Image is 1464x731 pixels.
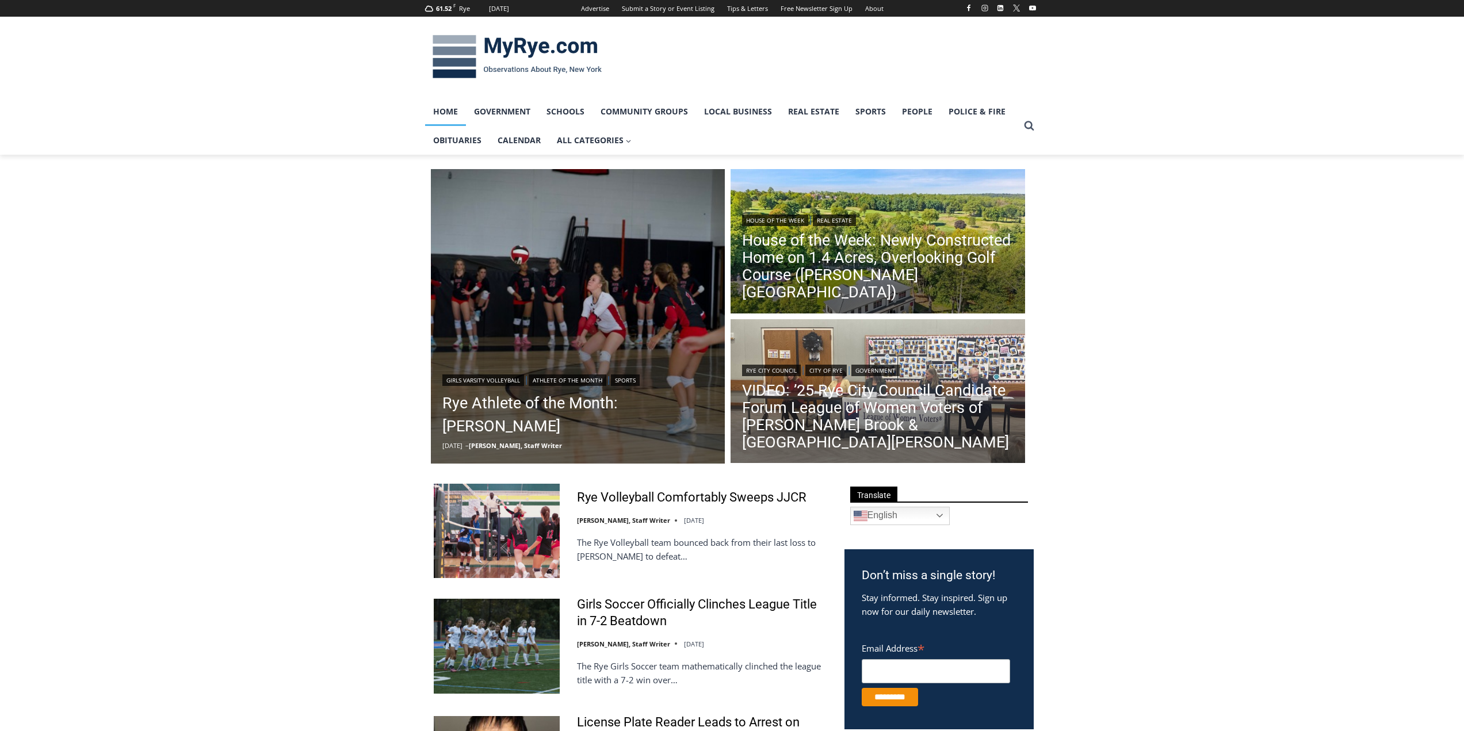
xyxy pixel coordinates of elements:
a: Police & Fire [941,97,1014,126]
img: en [854,509,867,523]
img: (PHOTO: Rye Varsity Volleyball's Emma Lunstead (#3 white) was named the Athlete of the Month for ... [431,169,725,464]
span: – [465,441,469,450]
button: View Search Form [1019,116,1039,136]
a: Rye City Council [742,365,801,376]
a: Instagram [978,1,992,15]
a: Linkedin [993,1,1007,15]
a: Real Estate [813,215,856,226]
a: Community Groups [593,97,696,126]
a: English [850,507,950,525]
a: Government [851,365,900,376]
p: The Rye Volleyball team bounced back from their last loss to [PERSON_NAME] to defeat… [577,535,830,563]
a: Girls Soccer Officially Clinches League Title in 7-2 Beatdown [577,596,830,629]
a: Read More House of the Week: Newly Constructed Home on 1.4 Acres, Overlooking Golf Course (Harris... [731,169,1025,316]
a: Read More Rye Athlete of the Month: Emma Lunstead [431,169,725,464]
p: The Rye Girls Soccer team mathematically clinched the league title with a 7-2 win over… [577,659,830,687]
a: House of the Week: Newly Constructed Home on 1.4 Acres, Overlooking Golf Course ([PERSON_NAME][GE... [742,232,1014,301]
div: | | [442,372,714,386]
a: People [894,97,941,126]
a: Sports [847,97,894,126]
div: Rye [459,3,470,14]
a: All Categories [549,126,640,155]
a: Facebook [962,1,976,15]
a: YouTube [1026,1,1039,15]
a: City of Rye [805,365,847,376]
div: | [742,212,1014,226]
time: [DATE] [684,516,704,525]
a: X [1010,1,1023,15]
time: [DATE] [442,441,462,450]
a: Obituaries [425,126,490,155]
a: VIDEO: ’25 Rye City Council Candidate Forum League of Women Voters of [PERSON_NAME] Brook & [GEOG... [742,382,1014,451]
a: [PERSON_NAME], Staff Writer [577,640,670,648]
a: Government [466,97,538,126]
time: [DATE] [684,640,704,648]
a: House of the Week [742,215,808,226]
a: [PERSON_NAME], Staff Writer [577,516,670,525]
a: [PERSON_NAME], Staff Writer [469,441,562,450]
div: | | [742,362,1014,376]
label: Email Address [862,637,1010,657]
img: (PHOTO: The League of Women Voters of Rye, Rye Brook & Port Chester held a 2025 Rye City Council ... [731,319,1025,466]
span: All Categories [557,134,632,147]
span: Translate [850,487,897,502]
a: Rye Volleyball Comfortably Sweeps JJCR [577,489,806,506]
img: Girls Soccer Officially Clinches League Title in 7-2 Beatdown [434,599,560,693]
a: Local Business [696,97,780,126]
h3: Don’t miss a single story! [862,567,1016,585]
a: Girls Varsity Volleyball [442,374,524,386]
a: Schools [538,97,593,126]
span: F [453,2,456,9]
img: 11 Boxwood Lane, Rye [731,169,1025,316]
a: Home [425,97,466,126]
p: Stay informed. Stay inspired. Sign up now for our daily newsletter. [862,591,1016,618]
img: Rye Volleyball Comfortably Sweeps JJCR [434,484,560,578]
a: Athlete of the Month [529,374,606,386]
img: MyRye.com [425,27,609,87]
a: Rye Athlete of the Month: [PERSON_NAME] [442,392,714,438]
a: Read More VIDEO: ’25 Rye City Council Candidate Forum League of Women Voters of Rye, Rye Brook & ... [731,319,1025,466]
span: 61.52 [436,4,452,13]
a: Sports [611,374,640,386]
a: Real Estate [780,97,847,126]
nav: Primary Navigation [425,97,1019,155]
a: Calendar [490,126,549,155]
div: [DATE] [489,3,509,14]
